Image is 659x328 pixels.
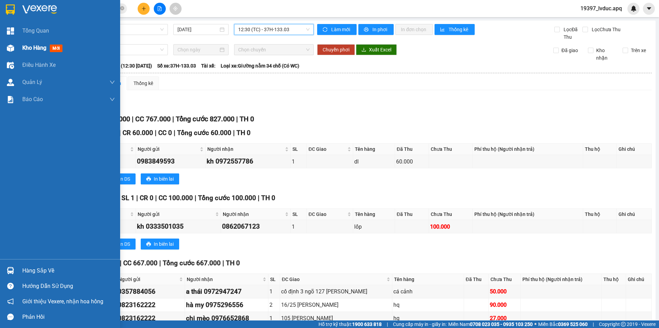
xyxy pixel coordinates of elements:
[470,321,533,327] strong: 0708 023 035 - 0935 103 250
[177,129,231,137] span: Tổng cước 60.000
[186,300,267,310] div: hà my 0975296556
[269,301,279,309] div: 2
[174,129,175,137] span: |
[157,6,162,11] span: file-add
[356,44,397,55] button: downloadXuất Excel
[170,3,182,15] button: aim
[146,242,151,247] span: printer
[448,320,533,328] span: Miền Nam
[7,45,14,52] img: warehouse-icon
[643,3,655,15] button: caret-down
[583,209,616,220] th: Thu hộ
[7,27,14,35] img: dashboard-icon
[7,96,14,103] img: solution-icon
[309,145,346,153] span: ĐC Giao
[292,157,305,166] div: 1
[331,26,351,33] span: Làm mới
[109,80,115,85] span: down
[7,79,14,86] img: warehouse-icon
[323,27,328,33] span: sync
[473,144,583,155] th: Phí thu hộ (Người nhận trả)
[158,129,172,137] span: CC 0
[138,145,198,153] span: Người gửi
[309,210,346,218] span: ĐC Giao
[22,78,42,86] span: Quản Lý
[440,27,446,33] span: bar-chart
[177,26,218,33] input: 14/09/2025
[154,240,174,248] span: In biên lai
[186,287,267,297] div: a thái 0972947247
[119,129,121,137] span: |
[646,5,652,12] span: caret-down
[369,46,391,53] span: Xuất Excel
[155,194,157,202] span: |
[118,287,184,297] div: 0357884056
[395,24,433,35] button: In đơn chọn
[395,144,429,155] th: Đã Thu
[617,144,652,155] th: Ghi chú
[430,222,471,231] div: 100.000
[207,145,284,153] span: Người nhận
[7,314,14,320] span: message
[372,26,388,33] span: In phơi
[558,321,588,327] strong: 0369 525 060
[561,26,582,41] span: Lọc Đã Thu
[593,320,594,328] span: |
[538,320,588,328] span: Miền Bắc
[291,209,307,220] th: SL
[435,24,475,35] button: bar-chartThống kê
[222,259,224,267] span: |
[269,314,279,323] div: 1
[22,312,115,322] div: Phản hồi
[141,239,179,250] button: printerIn biên lai
[269,287,279,296] div: 1
[281,301,391,309] div: 16/25 [PERSON_NAME]
[22,95,43,104] span: Báo cáo
[159,194,193,202] span: CC 100.000
[163,259,221,267] span: Tổng cước 667.000
[141,173,179,184] button: printerIn biên lai
[119,175,130,183] span: In DS
[291,144,307,155] th: SL
[354,222,393,231] div: lốp
[353,144,395,155] th: Tên hàng
[364,27,370,33] span: printer
[154,3,166,15] button: file-add
[157,62,196,70] span: Số xe: 37H-133.03
[268,274,280,285] th: SL
[198,194,256,202] span: Tổng cước 100.000
[281,287,391,296] div: cố định 3 ngõ 127 [PERSON_NAME]
[222,221,289,232] div: 0862067123
[489,274,521,285] th: Chưa Thu
[429,209,473,220] th: Chưa Thu
[261,194,275,202] span: TH 0
[122,194,135,202] span: SL 1
[136,194,138,202] span: |
[352,321,382,327] strong: 1900 633 818
[176,115,234,123] span: Tổng cước 827.000
[154,175,174,183] span: In biên lai
[123,259,158,267] span: CC 667.000
[354,157,393,166] div: dl
[292,222,305,231] div: 1
[123,129,153,137] span: CR 60.000
[233,129,235,137] span: |
[449,26,469,33] span: Thống kê
[521,274,602,285] th: Phí thu hộ (Người nhận trả)
[173,6,178,11] span: aim
[490,314,519,323] div: 27.000
[120,259,122,267] span: |
[132,115,134,123] span: |
[7,62,14,69] img: warehouse-icon
[50,45,62,52] span: mới
[559,47,581,54] span: Đã giao
[393,301,462,309] div: hq
[106,173,136,184] button: printerIn DS
[15,5,65,28] strong: CHUYỂN PHÁT NHANH AN PHÚ QUÝ
[186,313,267,324] div: chi mèo 0976652868
[396,157,428,166] div: 60.000
[361,47,366,53] span: download
[236,115,238,123] span: |
[395,209,429,220] th: Đã Thu
[392,274,464,285] th: Tên hàng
